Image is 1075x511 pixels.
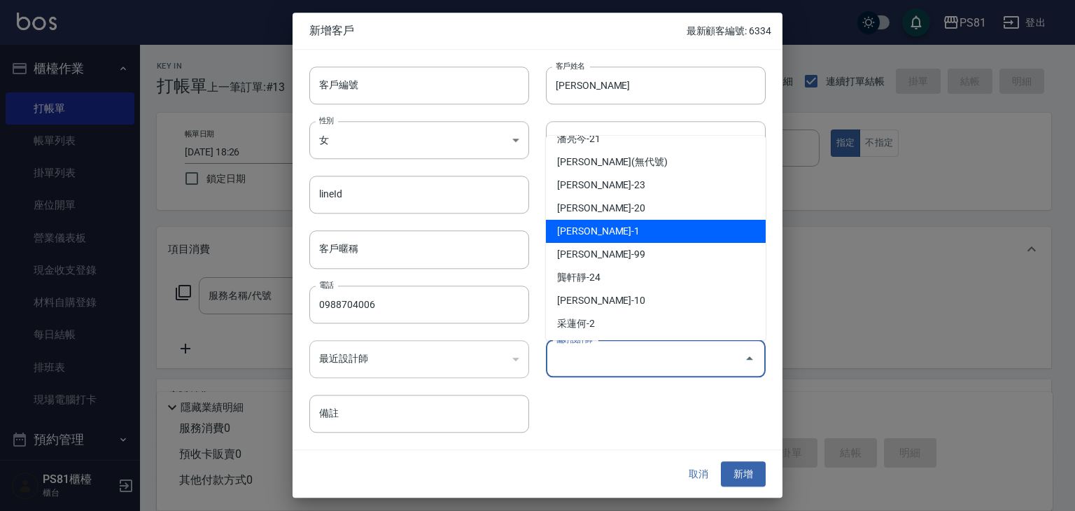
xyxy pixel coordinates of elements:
button: Close [738,348,761,370]
li: [PERSON_NAME](無代號) [546,150,766,174]
li: [PERSON_NAME]-1 [546,220,766,243]
label: 客戶姓名 [556,60,585,71]
button: 新增 [721,461,766,487]
div: 女 [309,121,529,159]
label: 性別 [319,115,334,125]
label: 偏好設計師 [556,334,592,344]
li: [PERSON_NAME]-23 [546,174,766,197]
li: [PERSON_NAME]-10 [546,289,766,312]
li: 潘亮今-21 [546,127,766,150]
span: 新增客戶 [309,24,687,38]
p: 最新顧客編號: 6334 [687,24,771,38]
li: 采蓮何-2 [546,312,766,335]
label: 電話 [319,279,334,290]
li: [PERSON_NAME]-99 [546,243,766,266]
button: 取消 [676,461,721,487]
li: [PERSON_NAME]-20 [546,197,766,220]
li: 龔軒靜-24 [546,266,766,289]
